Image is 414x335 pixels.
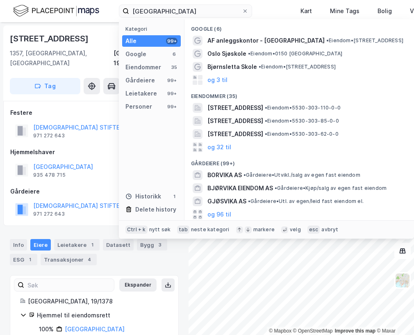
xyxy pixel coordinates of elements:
div: esc [307,226,320,234]
span: [STREET_ADDRESS] [207,103,263,113]
span: Eiendom • 0150 [GEOGRAPHIC_DATA] [248,50,342,57]
div: Festere [10,108,178,118]
div: Hjemmelshaver [10,147,178,157]
div: Kontrollprogram for chat [373,296,414,335]
div: 935 478 715 [33,172,66,178]
div: Ctrl + k [125,226,148,234]
div: [GEOGRAPHIC_DATA], 19/1378 [28,296,168,306]
div: 1357, [GEOGRAPHIC_DATA], [GEOGRAPHIC_DATA] [10,48,114,68]
span: Eiendom • 5530-303-62-0-0 [265,131,339,137]
div: Transaksjoner [41,254,97,265]
div: Gårdeiere [10,187,178,196]
span: • [248,50,250,57]
div: Mine Tags [330,6,359,16]
span: BJØRVIKA EIENDOM AS [207,183,273,193]
div: 99+ [166,77,177,84]
div: 100% [39,324,54,334]
div: 3 [156,241,164,249]
span: GJØSVIKA AS [207,196,246,206]
div: 99+ [166,103,177,110]
div: Eiendommer [125,62,161,72]
button: Ekspander [119,278,157,292]
span: Oslo Sjøskole [207,49,246,59]
span: • [265,131,267,137]
div: 35 [171,64,177,71]
div: Bygg [137,239,167,251]
div: Leietakere [125,89,157,98]
a: Improve this map [335,328,375,334]
div: 6 [171,51,177,57]
div: avbryt [321,226,338,233]
div: Alle [125,36,136,46]
div: Kart [300,6,312,16]
div: velg [290,226,301,233]
div: Kategori [125,26,181,32]
div: Delete history [135,205,176,214]
img: logo.f888ab2527a4732fd821a326f86c7f29.svg [13,4,99,18]
div: 1 [88,241,96,249]
div: Gårdeiere [125,75,155,85]
span: • [265,105,267,111]
span: • [265,118,267,124]
a: [GEOGRAPHIC_DATA] [65,326,125,333]
div: 971 272 643 [33,132,65,139]
span: • [275,185,277,191]
div: Google (6) [184,19,414,34]
button: og 3 til [207,75,227,85]
div: tab [177,226,189,234]
span: Eiendom • 5530-303-85-0-0 [265,118,339,124]
span: BORVIKA AS [207,170,242,180]
iframe: Chat Widget [373,296,414,335]
div: 99+ [166,90,177,97]
input: Søk [24,279,114,291]
span: • [259,64,261,70]
div: Personer [125,102,152,112]
span: Gårdeiere • Utl. av egen/leid fast eiendom el. [248,198,364,205]
span: • [326,37,329,43]
a: OpenStreetMap [293,328,333,334]
span: Bjørnsletta Skole [207,62,257,72]
div: nytt søk [149,226,171,233]
span: Eiendom • [STREET_ADDRESS] [259,64,336,70]
span: Eiendom • 5530-303-110-0-0 [265,105,341,111]
span: Eiendom • [STREET_ADDRESS] [326,37,403,44]
div: Eiere [30,239,51,251]
div: 99+ [166,38,177,44]
a: Mapbox [269,328,291,334]
div: neste kategori [191,226,230,233]
span: [STREET_ADDRESS] [207,116,263,126]
input: Søk på adresse, matrikkel, gårdeiere, leietakere eller personer [129,5,242,17]
div: Historikk [125,191,161,201]
div: 1 [171,193,177,200]
div: Google [125,49,146,59]
span: • [248,198,250,204]
button: og 32 til [207,142,231,152]
span: Gårdeiere • Kjøp/salg av egen fast eiendom [275,185,387,191]
div: Eiendommer (35) [184,87,414,101]
img: Z [395,273,410,288]
div: [STREET_ADDRESS] [10,32,90,45]
div: 1 [26,255,34,264]
span: [STREET_ADDRESS] [207,129,263,139]
div: [GEOGRAPHIC_DATA], 19/1378 [114,48,179,68]
button: Tag [10,78,80,94]
span: AF anleggskontor - [GEOGRAPHIC_DATA] [207,36,325,46]
div: markere [253,226,275,233]
span: • [243,172,246,178]
div: Gårdeiere (99+) [184,154,414,169]
div: Info [10,239,27,251]
div: Leietakere [54,239,100,251]
div: Hjemmel til eiendomsrett [37,310,168,320]
div: Bolig [378,6,392,16]
div: 4 [85,255,93,264]
button: og 96 til [207,210,231,219]
div: Datasett [103,239,134,251]
span: Gårdeiere • Utvikl./salg av egen fast eiendom [243,172,360,178]
div: ESG [10,254,37,265]
div: 971 272 643 [33,211,65,217]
